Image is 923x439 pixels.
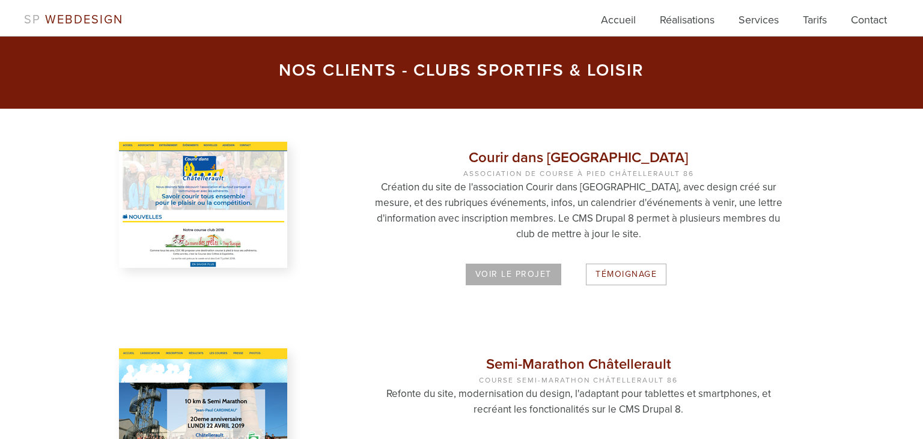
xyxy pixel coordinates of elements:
img: Courir dans Châtellerault 86 [119,142,287,268]
a: Témoignage [586,264,666,285]
a: SP WEBDESIGN [24,13,123,27]
h3: Semi-Marathon Châtellerault [371,357,786,386]
a: Réalisations [660,12,714,36]
h3: Courir dans [GEOGRAPHIC_DATA] [371,151,786,180]
p: Refonte du site, modernisation du design, l'adaptant pour tablettes et smartphones, et recréant l... [371,386,786,417]
span: SP [24,13,41,27]
span: Association de course à pied Châtellerault 86 [371,168,786,180]
a: Tarifs [803,12,827,36]
span: WEBDESIGN [45,13,123,27]
a: Voir le projet [466,264,561,285]
a: Services [739,12,779,36]
a: Accueil [601,12,636,36]
a: Contact [851,12,887,36]
span: Course Semi-Marathon Châtellerault 86 [371,374,786,386]
h3: NOS CLIENTS - CLUBS SPORTIFS & LOISIR [191,62,732,79]
p: Création du site de l'association Courir dans [GEOGRAPHIC_DATA], avec design créé sur mesure, et ... [371,180,786,242]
